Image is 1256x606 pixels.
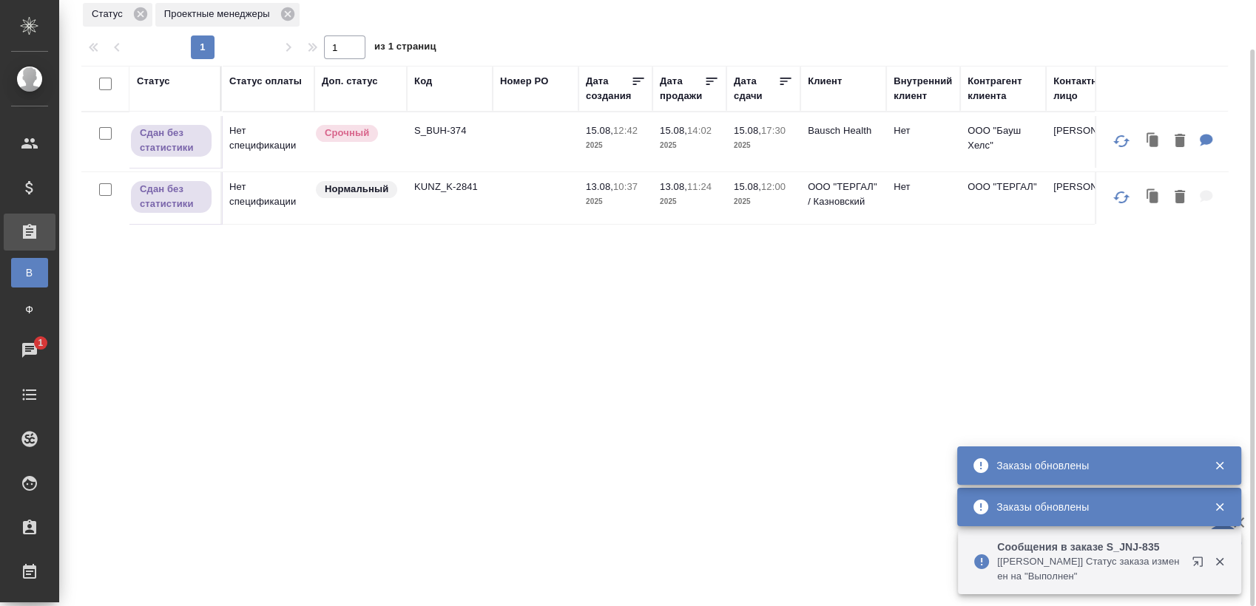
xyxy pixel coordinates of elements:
[894,123,953,138] p: Нет
[996,458,1192,473] div: Заказы обновлены
[586,194,645,209] p: 2025
[229,74,302,89] div: Статус оплаты
[1139,183,1167,213] button: Клонировать
[586,74,631,103] div: Дата создания
[687,181,712,192] p: 11:24
[414,74,432,89] div: Код
[11,295,48,324] a: Ф
[660,138,719,153] p: 2025
[129,180,213,214] div: Выставляет ПМ, когда заказ сдан КМу, но начисления еще не проведены
[660,181,687,192] p: 13.08,
[996,500,1192,514] div: Заказы обновлены
[83,3,152,27] div: Статус
[222,172,314,224] td: Нет спецификации
[164,7,275,21] p: Проектные менеджеры
[1183,547,1218,582] button: Открыть в новой вкладке
[734,74,778,103] div: Дата сдачи
[4,332,55,369] a: 1
[968,180,1039,194] p: ООО "ТЕРГАЛ"
[997,554,1182,584] p: [[PERSON_NAME]] Статус заказа изменен на "Выполнен"
[1046,116,1132,168] td: [PERSON_NAME]
[1204,500,1235,514] button: Закрыть
[586,181,613,192] p: 13.08,
[1167,183,1192,213] button: Удалить
[1204,459,1235,472] button: Закрыть
[687,125,712,136] p: 14:02
[808,74,842,89] div: Клиент
[414,180,485,194] p: KUNZ_K-2841
[586,125,613,136] p: 15.08,
[660,194,719,209] p: 2025
[734,138,793,153] p: 2025
[734,181,761,192] p: 15.08,
[1167,126,1192,157] button: Удалить
[374,38,436,59] span: из 1 страниц
[140,182,203,211] p: Сдан без статистики
[894,180,953,194] p: Нет
[1104,123,1139,159] button: Обновить
[129,123,213,158] div: Выставляет ПМ, когда заказ сдан КМу, но начисления еще не проведены
[322,74,378,89] div: Доп. статус
[92,7,128,21] p: Статус
[1204,555,1235,568] button: Закрыть
[586,138,645,153] p: 2025
[968,74,1039,103] div: Контрагент клиента
[155,3,300,27] div: Проектные менеджеры
[1139,126,1167,157] button: Клонировать
[613,125,638,136] p: 12:42
[734,194,793,209] p: 2025
[314,123,399,143] div: Выставляется автоматически, если на указанный объем услуг необходимо больше времени в стандартном...
[29,336,52,350] span: 1
[222,116,314,168] td: Нет спецификации
[997,539,1182,554] p: Сообщения в заказе S_JNJ-835
[808,180,879,209] p: ООО "ТЕРГАЛ" / Казновский
[894,74,953,103] div: Внутренний клиент
[761,125,786,136] p: 17:30
[613,181,638,192] p: 10:37
[18,265,41,280] span: В
[414,123,485,138] p: S_BUH-374
[1104,180,1139,215] button: Обновить
[660,125,687,136] p: 15.08,
[1053,74,1124,103] div: Контактное лицо
[500,74,548,89] div: Номер PO
[140,126,203,155] p: Сдан без статистики
[808,123,879,138] p: Bausch Health
[325,126,369,140] p: Срочный
[137,74,170,89] div: Статус
[660,74,704,103] div: Дата продажи
[761,181,786,192] p: 12:00
[734,125,761,136] p: 15.08,
[1046,172,1132,224] td: [PERSON_NAME]
[18,302,41,317] span: Ф
[314,180,399,200] div: Статус по умолчанию для стандартных заказов
[325,182,388,197] p: Нормальный
[968,123,1039,153] p: ООО "Бауш Хелс"
[11,258,48,287] a: В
